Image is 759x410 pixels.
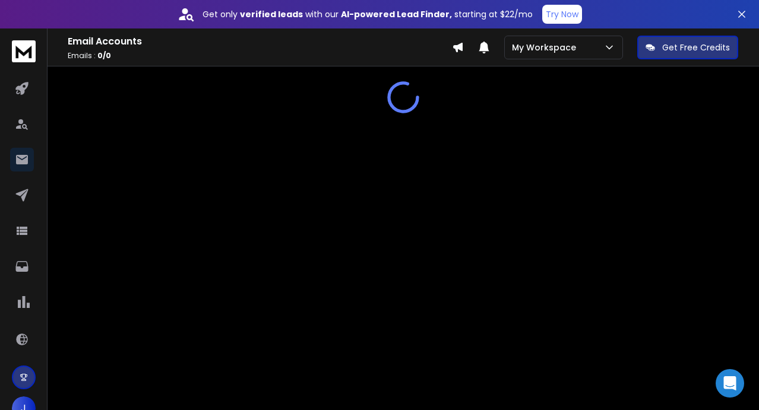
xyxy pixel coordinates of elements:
[546,8,578,20] p: Try Now
[97,50,111,61] span: 0 / 0
[716,369,744,398] div: Open Intercom Messenger
[203,8,533,20] p: Get only with our starting at $22/mo
[341,8,452,20] strong: AI-powered Lead Finder,
[637,36,738,59] button: Get Free Credits
[68,51,452,61] p: Emails :
[542,5,582,24] button: Try Now
[12,40,36,62] img: logo
[240,8,303,20] strong: verified leads
[68,34,452,49] h1: Email Accounts
[662,42,730,53] p: Get Free Credits
[512,42,581,53] p: My Workspace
